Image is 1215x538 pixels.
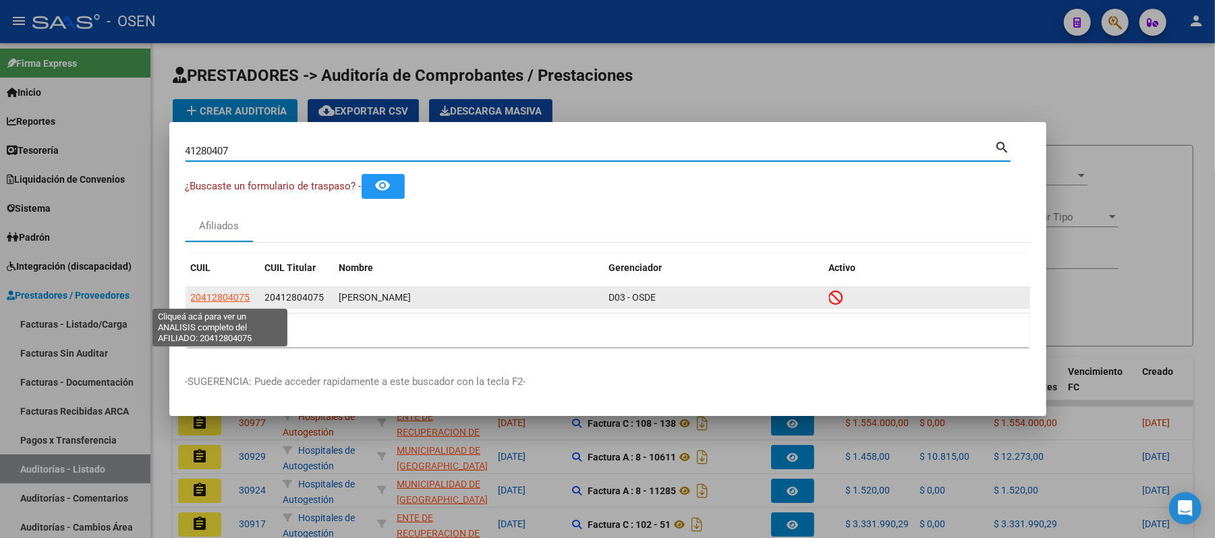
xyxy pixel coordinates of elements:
[186,313,1030,347] div: 1 total
[609,262,662,273] span: Gerenciador
[260,253,334,282] datatable-header-cell: CUIL Titular
[265,262,316,273] span: CUIL Titular
[191,262,211,273] span: CUIL
[191,292,250,303] span: 20412804075
[199,218,239,234] div: Afiliados
[186,374,1030,390] p: -SUGERENCIA: Puede acceder rapidamente a este buscador con la tecla F2-
[265,292,324,303] span: 20412804075
[339,290,598,305] div: [PERSON_NAME]
[186,253,260,282] datatable-header-cell: CUIL
[604,253,824,282] datatable-header-cell: Gerenciador
[334,253,604,282] datatable-header-cell: Nombre
[375,177,391,193] mat-icon: remove_red_eye
[829,262,856,273] span: Activo
[186,180,362,192] span: ¿Buscaste un formulario de traspaso? -
[609,292,656,303] span: D03 - OSDE
[339,262,374,273] span: Nombre
[824,253,1030,282] datatable-header-cell: Activo
[995,138,1011,154] mat-icon: search
[1169,492,1202,525] div: Open Intercom Messenger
